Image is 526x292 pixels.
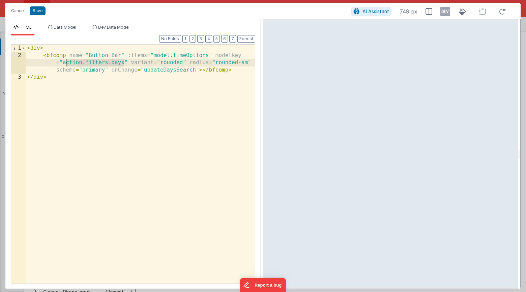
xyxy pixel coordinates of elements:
[189,35,196,43] button: 2
[205,35,212,43] button: 4
[159,35,181,43] button: No Folds
[221,35,228,43] button: 6
[213,35,220,43] button: 5
[362,8,389,14] span: AI Assistant
[182,35,188,43] button: 1
[8,6,28,16] button: Cancel
[351,7,391,16] button: AI Assistant
[240,278,286,292] iframe: Marker.io feedback button
[11,45,26,52] div: 1
[229,35,236,43] button: 7
[400,7,417,16] span: 749 px
[11,52,26,74] div: 2
[54,25,76,30] span: Data Model
[197,35,204,43] button: 3
[11,74,26,81] div: 3
[30,6,46,15] button: Save
[98,25,129,30] span: Dev Data Model
[20,25,32,30] span: HTML
[237,35,255,43] button: Format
